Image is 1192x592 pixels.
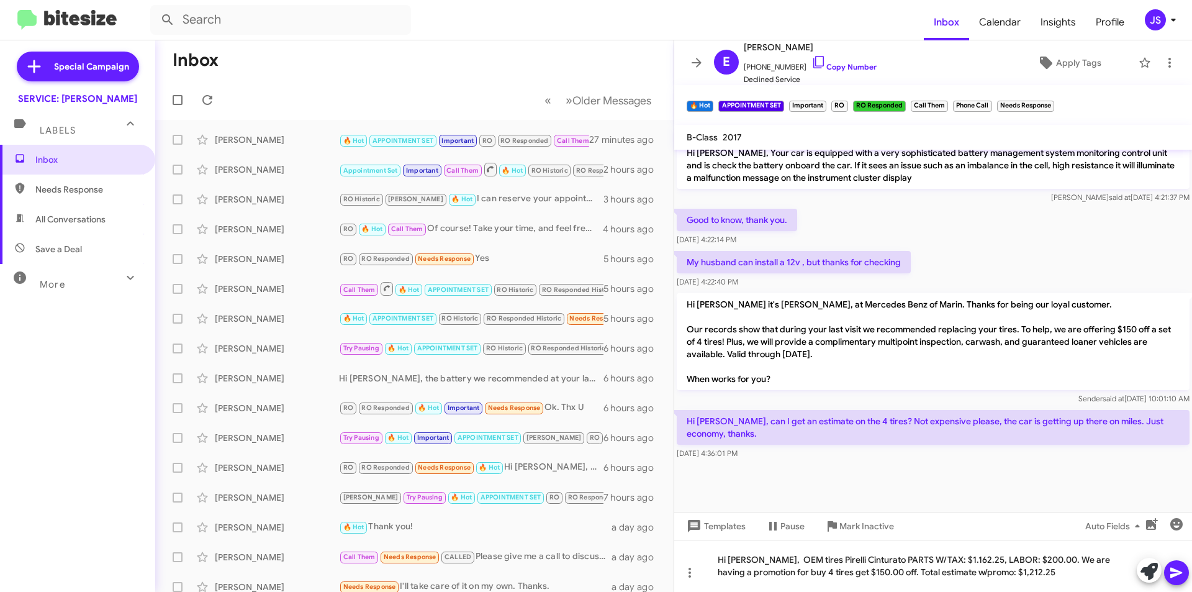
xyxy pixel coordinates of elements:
[677,277,738,286] span: [DATE] 4:22:40 PM
[343,583,396,591] span: Needs Response
[215,134,339,146] div: [PERSON_NAME]
[969,4,1031,40] a: Calendar
[756,515,815,537] button: Pause
[339,490,603,504] div: Hi [PERSON_NAME]. You guys replaced my rear tires just a few months ago. But thanks anyway.
[343,225,353,233] span: RO
[590,434,600,442] span: RO
[589,134,664,146] div: 27 minutes ago
[677,293,1190,390] p: Hi [PERSON_NAME] it's [PERSON_NAME], at Mercedes Benz of Marin. Thanks for being our loyal custom...
[687,101,713,112] small: 🔥 Hot
[343,553,376,561] span: Call Them
[372,137,433,145] span: APPOINTMENT SET
[481,493,541,501] span: APPOINTMENT SET
[446,166,479,175] span: Call Them
[388,195,443,203] span: [PERSON_NAME]
[343,255,353,263] span: RO
[677,142,1190,189] p: Hi [PERSON_NAME], Your car is equipped with a very sophisticated battery management system monito...
[1086,4,1134,40] a: Profile
[339,192,603,206] div: I can reserve your appointment for tire installation [DATE] at 10 a.m. with a loaner reserved.
[339,162,603,177] div: Thank you, [PERSON_NAME]! I'll be in touch next week to discuss tires, windshield, etc. Have a go...
[407,493,443,501] span: Try Pausing
[603,193,664,206] div: 3 hours ago
[603,253,664,265] div: 5 hours ago
[417,344,478,352] span: APPOINTMENT SET
[603,342,664,355] div: 6 hours ago
[831,101,847,112] small: RO
[406,166,438,175] span: Important
[215,253,339,265] div: [PERSON_NAME]
[603,462,664,474] div: 6 hours ago
[339,132,589,147] div: Hi [PERSON_NAME], can I get an estimate on the 4 tires? Not expensive please, the car is getting ...
[173,50,219,70] h1: Inbox
[677,209,797,231] p: Good to know, thank you.
[687,132,718,143] span: B-Class
[924,4,969,40] a: Inbox
[445,553,471,561] span: CALLED
[723,132,742,143] span: 2017
[1051,193,1190,202] span: [PERSON_NAME] [DATE] 4:21:37 PM
[839,515,894,537] span: Mark Inactive
[674,515,756,537] button: Templates
[343,404,353,412] span: RO
[339,550,612,564] div: Please give me a call to discuss [PHONE_NUMBER]
[744,40,877,55] span: [PERSON_NAME]
[339,281,603,296] div: Hi [PERSON_NAME], you are due for a B service we have a promotion for $699.00(half off)
[487,314,561,322] span: RO Responded Historic
[1145,9,1166,30] div: JS
[486,344,523,352] span: RO Historic
[40,279,65,290] span: More
[558,88,659,113] button: Next
[531,344,605,352] span: RO Responded Historic
[215,462,339,474] div: [PERSON_NAME]
[482,137,492,145] span: RO
[40,125,76,136] span: Labels
[17,52,139,81] a: Special Campaign
[428,286,489,294] span: APPOINTMENT SET
[384,553,436,561] span: Needs Response
[361,463,409,471] span: RO Responded
[418,255,471,263] span: Needs Response
[572,94,651,107] span: Older Messages
[911,101,948,112] small: Call Them
[997,101,1054,112] small: Needs Response
[343,137,364,145] span: 🔥 Hot
[537,88,559,113] button: Previous
[441,314,478,322] span: RO Historic
[451,493,472,501] span: 🔥 Hot
[391,225,423,233] span: Call Them
[526,434,582,442] span: [PERSON_NAME]
[215,283,339,295] div: [PERSON_NAME]
[1078,394,1190,403] span: Sender [DATE] 10:01:10 AM
[215,342,339,355] div: [PERSON_NAME]
[451,195,472,203] span: 🔥 Hot
[1031,4,1086,40] a: Insights
[343,434,379,442] span: Try Pausing
[343,493,399,501] span: [PERSON_NAME]
[815,515,904,537] button: Mark Inactive
[811,62,877,71] a: Copy Number
[339,372,603,385] div: Hi [PERSON_NAME], the battery we recommended at your last visit was $746.52. With our 25% discoun...
[339,341,603,355] div: That car was already turned in
[569,314,622,322] span: Needs Response
[339,311,603,326] div: Can you confirm my appointment at 9 [DATE]? I just got a message saying I missed the appointment ...
[339,430,603,445] div: Happy [DATE]! Thank you for the update. If you need any other services or have questions about yo...
[603,312,664,325] div: 5 hours ago
[780,515,805,537] span: Pause
[215,402,339,414] div: [PERSON_NAME]
[35,153,141,166] span: Inbox
[361,404,409,412] span: RO Responded
[953,101,991,112] small: Phone Call
[744,73,877,86] span: Declined Service
[612,551,664,563] div: a day ago
[497,286,533,294] span: RO Historic
[502,166,523,175] span: 🔥 Hot
[215,223,339,235] div: [PERSON_NAME]
[361,255,409,263] span: RO Responded
[343,286,376,294] span: Call Them
[339,460,603,475] div: Hi [PERSON_NAME], Are you able to give me a call when you get the chance. I have availability aft...
[566,93,572,108] span: »
[150,5,411,35] input: Search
